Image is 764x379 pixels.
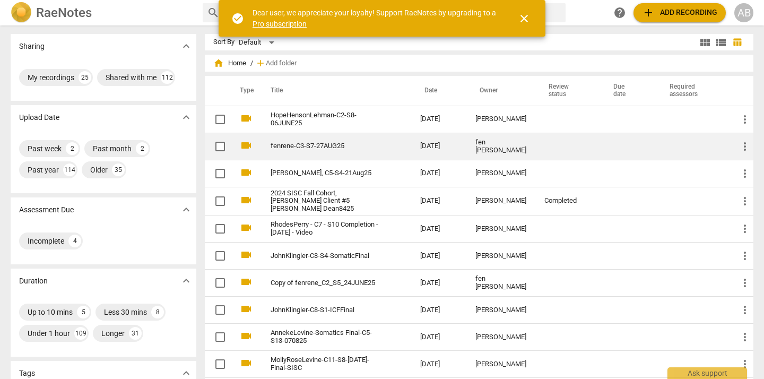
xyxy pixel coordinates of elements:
[739,304,751,316] span: more_vert
[697,35,713,50] button: Tile view
[739,331,751,343] span: more_vert
[642,6,717,19] span: Add recording
[475,333,527,341] div: [PERSON_NAME]
[536,76,601,106] th: Review status
[412,270,467,297] td: [DATE]
[713,35,729,50] button: List view
[112,163,125,176] div: 35
[207,6,220,19] span: search
[28,72,74,83] div: My recordings
[101,328,125,339] div: Longer
[734,3,753,22] button: AB
[253,20,307,28] a: Pro subscription
[250,59,253,67] span: /
[412,351,467,378] td: [DATE]
[613,6,626,19] span: help
[240,357,253,369] span: videocam
[63,163,76,176] div: 114
[213,58,246,68] span: Home
[610,3,629,22] a: Help
[19,275,48,287] p: Duration
[239,34,278,51] div: Default
[231,12,244,25] span: check_circle
[19,41,45,52] p: Sharing
[739,195,751,208] span: more_vert
[136,142,149,155] div: 2
[412,324,467,351] td: [DATE]
[601,76,657,106] th: Due date
[739,277,751,289] span: more_vert
[240,112,253,125] span: videocam
[28,307,73,317] div: Up to 10 mins
[412,76,467,106] th: Date
[739,358,751,371] span: more_vert
[475,275,527,291] div: fen [PERSON_NAME]
[271,142,382,150] a: fenrene-C3-S7-27AUG25
[271,169,382,177] a: [PERSON_NAME], C5-S4-21Aug25
[739,222,751,235] span: more_vert
[544,197,592,205] div: Completed
[271,111,382,127] a: HopeHensonLehman-C2-S8-06JUNE25
[19,368,35,379] p: Tags
[475,252,527,260] div: [PERSON_NAME]
[240,194,253,206] span: videocam
[412,243,467,270] td: [DATE]
[266,59,297,67] span: Add folder
[412,297,467,324] td: [DATE]
[240,330,253,342] span: videocam
[475,306,527,314] div: [PERSON_NAME]
[253,7,499,29] div: Dear user, we appreciate your loyalty! Support RaeNotes by upgrading to a
[732,37,742,47] span: table_chart
[74,327,87,340] div: 109
[178,273,194,289] button: Show more
[518,12,531,25] span: close
[68,235,81,247] div: 4
[180,274,193,287] span: expand_more
[79,71,91,84] div: 25
[475,225,527,233] div: [PERSON_NAME]
[93,143,132,154] div: Past month
[19,112,59,123] p: Upload Date
[213,38,235,46] div: Sort By
[729,35,745,50] button: Table view
[412,187,467,216] td: [DATE]
[129,327,142,340] div: 31
[11,2,32,23] img: Logo
[180,203,193,216] span: expand_more
[271,356,382,372] a: MollyRoseLevine-C11-S8-[DATE]-Final-SISC
[240,275,253,288] span: videocam
[178,38,194,54] button: Show more
[412,160,467,187] td: [DATE]
[699,36,711,49] span: view_module
[28,165,59,175] div: Past year
[715,36,727,49] span: view_list
[240,166,253,179] span: videocam
[231,76,258,106] th: Type
[271,252,382,260] a: JohnKlingler-C8-S4-SomaticFinal
[739,249,751,262] span: more_vert
[66,142,79,155] div: 2
[271,306,382,314] a: JohnKlingler-C8-S1-ICFFinal
[28,328,70,339] div: Under 1 hour
[467,76,536,106] th: Owner
[240,221,253,234] span: videocam
[739,140,751,153] span: more_vert
[271,279,382,287] a: Copy of fenrene_C2_S5_24JUNE25
[11,2,194,23] a: LogoRaeNotes
[657,76,730,106] th: Required assessors
[258,76,412,106] th: Title
[667,367,747,379] div: Ask support
[633,3,726,22] button: Upload
[36,5,92,20] h2: RaeNotes
[161,71,173,84] div: 112
[104,307,147,317] div: Less 30 mins
[412,133,467,160] td: [DATE]
[642,6,655,19] span: add
[255,58,266,68] span: add
[739,113,751,126] span: more_vert
[77,306,90,318] div: 5
[180,111,193,124] span: expand_more
[106,72,157,83] div: Shared with me
[180,40,193,53] span: expand_more
[240,303,253,315] span: videocam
